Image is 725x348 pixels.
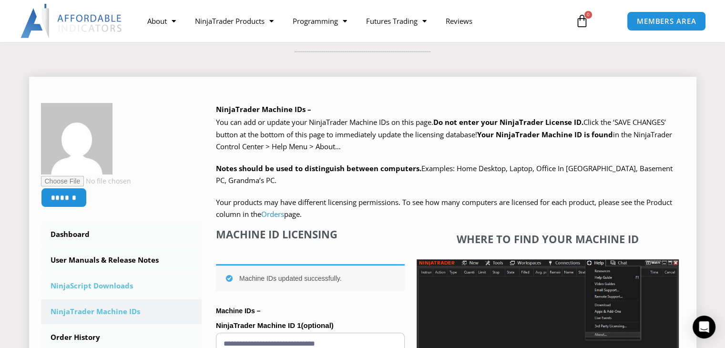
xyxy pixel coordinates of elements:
[477,130,613,139] strong: Your NinjaTrader Machine ID is found
[41,222,202,247] a: Dashboard
[637,18,696,25] span: MEMBERS AREA
[693,316,715,338] div: Open Intercom Messenger
[20,4,123,38] img: LogoAI | Affordable Indicators – NinjaTrader
[216,164,421,173] strong: Notes should be used to distinguish between computers.
[216,197,672,219] span: Your products may have different licensing permissions. To see how many computers are licensed fo...
[216,228,405,240] h4: Machine ID Licensing
[41,103,112,174] img: ed25a9eab42ffdf9a37a2986212954c15be237000dad2a8f2dad770b8726686c
[216,164,673,185] span: Examples: Home Desktop, Laptop, Office In [GEOGRAPHIC_DATA], Basement PC, Grandma’s PC.
[436,10,482,32] a: Reviews
[216,264,405,291] div: Machine IDs updated successfully.
[138,10,185,32] a: About
[216,318,405,333] label: NinjaTrader Machine ID 1
[627,11,706,31] a: MEMBERS AREA
[561,7,603,35] a: 0
[216,307,260,315] strong: Machine IDs –
[417,233,679,245] h4: Where to find your Machine ID
[41,274,202,298] a: NinjaScript Downloads
[216,117,433,127] span: You can add or update your NinjaTrader Machine IDs on this page.
[301,321,333,329] span: (optional)
[584,11,592,19] span: 0
[357,10,436,32] a: Futures Trading
[138,10,566,32] nav: Menu
[216,117,672,151] span: Click the ‘SAVE CHANGES’ button at the bottom of this page to immediately update the licensing da...
[41,299,202,324] a: NinjaTrader Machine IDs
[216,104,311,114] b: NinjaTrader Machine IDs –
[261,209,284,219] a: Orders
[185,10,283,32] a: NinjaTrader Products
[283,10,357,32] a: Programming
[41,248,202,273] a: User Manuals & Release Notes
[433,117,583,127] b: Do not enter your NinjaTrader License ID.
